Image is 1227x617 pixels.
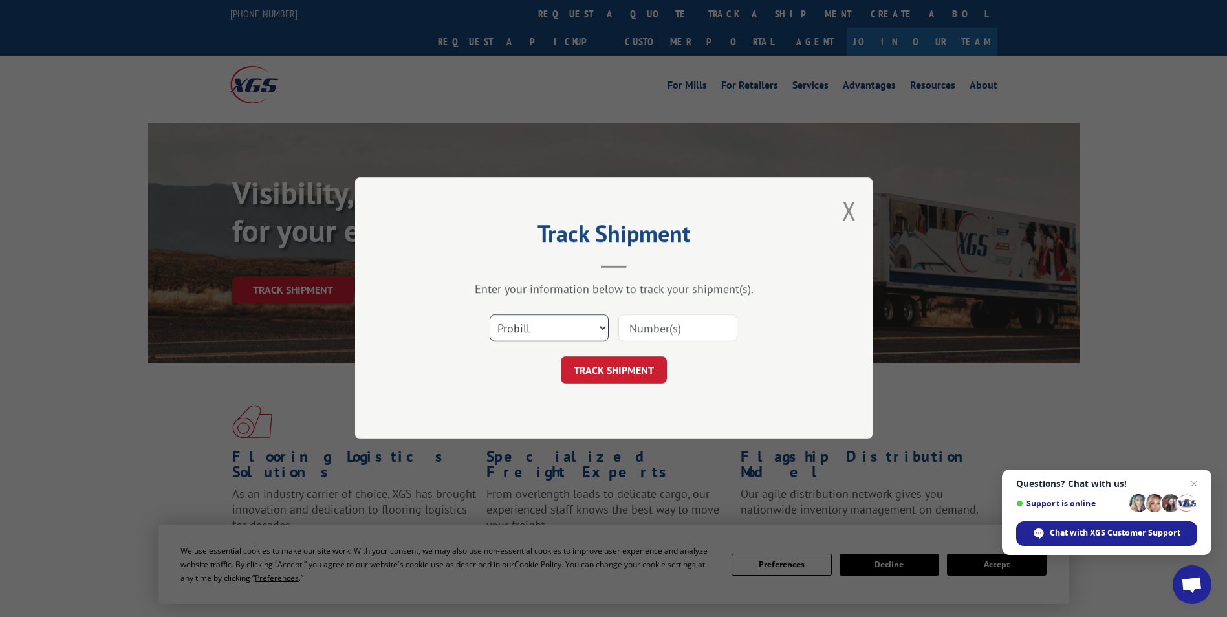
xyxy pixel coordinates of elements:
[1016,521,1197,546] div: Chat with XGS Customer Support
[420,282,808,297] div: Enter your information below to track your shipment(s).
[1186,476,1202,492] span: Close chat
[1016,499,1125,508] span: Support is online
[1016,479,1197,489] span: Questions? Chat with us!
[1050,527,1180,539] span: Chat with XGS Customer Support
[618,315,737,342] input: Number(s)
[1173,565,1211,604] div: Open chat
[420,224,808,249] h2: Track Shipment
[842,193,856,228] button: Close modal
[561,357,667,384] button: TRACK SHIPMENT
